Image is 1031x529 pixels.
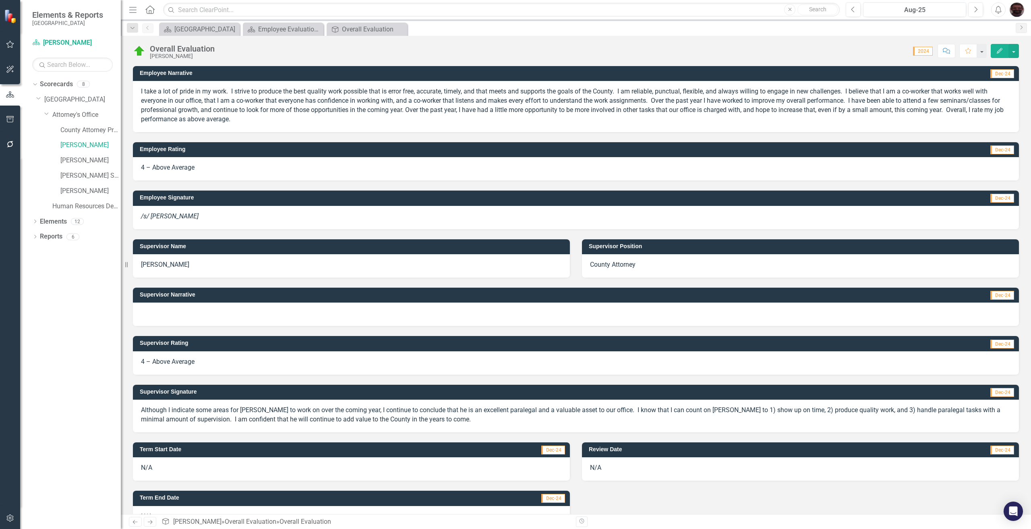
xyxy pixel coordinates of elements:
input: Search Below... [32,58,113,72]
em: /s/ [PERSON_NAME] [141,212,199,220]
a: Human Resources Department [52,202,121,211]
a: County Attorney Program [60,126,121,135]
div: Overall Evaluation [150,44,215,53]
span: Dec-24 [990,446,1014,454]
h3: Supervisor Signature [140,389,752,395]
span: Dec-24 [990,145,1014,154]
span: 2024 [913,47,933,56]
a: [GEOGRAPHIC_DATA] [44,95,121,104]
img: On Target [133,45,146,58]
p: Although I indicate some areas for [PERSON_NAME] to work on over the coming year, I continue to c... [141,406,1011,424]
span: Dec-24 [990,194,1014,203]
input: Search ClearPoint... [163,3,840,17]
div: N/A [582,457,1019,481]
a: Overall Evaluation [329,24,405,34]
h3: Employee Rating [140,146,709,152]
div: Overall Evaluation [279,518,331,525]
h3: Employee Narrative [140,70,737,76]
small: [GEOGRAPHIC_DATA] [32,20,103,26]
a: [PERSON_NAME] [60,141,121,150]
span: Elements & Reports [32,10,103,20]
a: Scorecards [40,80,73,89]
div: Aug-25 [866,5,963,15]
a: [PERSON_NAME] [60,156,121,165]
button: Search [797,4,838,15]
div: Open Intercom Messenger [1004,502,1023,521]
a: [PERSON_NAME] San [PERSON_NAME] [60,171,121,180]
a: [GEOGRAPHIC_DATA] [161,24,238,34]
span: Dec-24 [541,446,565,454]
a: Elements [40,217,67,226]
h3: Review Date [589,446,834,452]
h3: Supervisor Name [140,243,566,249]
a: Overall Evaluation [225,518,276,525]
img: ClearPoint Strategy [4,9,18,23]
h3: Supervisor Position [589,243,1015,249]
span: Dec-24 [990,388,1014,397]
div: [PERSON_NAME] [150,53,215,59]
h3: Term Start Date [140,446,408,452]
span: Dec-24 [990,291,1014,300]
p: [PERSON_NAME] [141,260,562,270]
a: [PERSON_NAME] [60,187,121,196]
a: Attorney's Office [52,110,121,120]
button: Aug-25 [863,2,966,17]
span: Dec-24 [541,494,565,503]
div: Employee Evaluation Navigation [258,24,321,34]
div: 8 [77,81,90,88]
span: 4 – Above Average [141,358,195,365]
div: 6 [66,233,79,240]
span: Search [809,6,826,12]
a: Reports [40,232,62,241]
p: I take a lot of pride in my work. I strive to produce the best quality work possible that is erro... [141,87,1011,124]
p: County Attorney [590,260,1011,270]
h3: Supervisor Rating [140,340,721,346]
div: [GEOGRAPHIC_DATA] [174,24,238,34]
div: » » [161,517,570,527]
h3: Employee Signature [140,195,742,201]
span: Dec-24 [990,340,1014,349]
div: 12 [71,218,84,225]
span: Dec-24 [990,69,1014,78]
div: Overall Evaluation [342,24,405,34]
h3: Term End Date [140,495,402,501]
img: Matthew Hoyt [1010,2,1024,17]
div: N/A [133,457,570,481]
h3: Supervisor Narrative [140,292,746,298]
a: [PERSON_NAME] [173,518,222,525]
span: 4 – Above Average [141,164,195,171]
a: [PERSON_NAME] [32,38,113,48]
a: Employee Evaluation Navigation [245,24,321,34]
